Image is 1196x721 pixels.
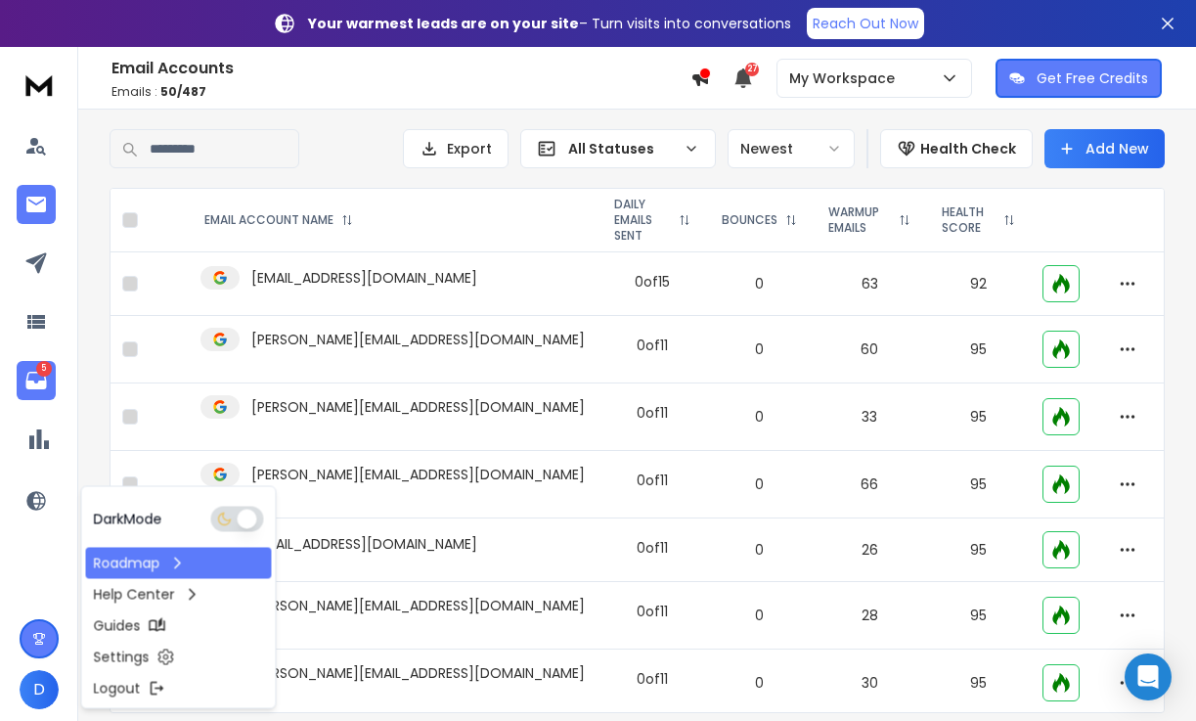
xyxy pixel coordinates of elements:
p: – Turn visits into conversations [308,14,791,33]
button: Add New [1044,129,1165,168]
span: 50 / 487 [160,83,206,100]
div: 0 of 11 [637,336,668,355]
p: Help Center [94,585,175,605]
td: 92 [926,252,1031,316]
td: 95 [926,518,1031,582]
a: Help Center [86,579,272,610]
td: 26 [813,518,926,582]
p: HEALTH SCORE [942,204,996,236]
p: Health Check [920,139,1016,158]
div: 0 of 11 [637,403,668,423]
button: Export [403,129,509,168]
p: [PERSON_NAME][EMAIL_ADDRESS][DOMAIN_NAME] [251,663,585,683]
div: EMAIL ACCOUNT NAME [204,212,353,228]
button: D [20,670,59,709]
p: Dark Mode [94,510,162,529]
button: Get Free Credits [996,59,1162,98]
p: DAILY EMAILS SENT [614,197,671,244]
p: [PERSON_NAME][EMAIL_ADDRESS][DOMAIN_NAME] [251,596,585,615]
span: 27 [745,63,759,76]
td: 60 [813,316,926,383]
p: WARMUP EMAILS [828,204,891,236]
a: 5 [17,361,56,400]
td: 30 [813,650,926,717]
td: 28 [813,582,926,650]
td: 95 [926,451,1031,518]
p: Logout [94,679,141,698]
div: 0 of 11 [637,471,668,490]
a: Settings [86,642,272,673]
p: Emails : [111,84,690,100]
p: Roadmap [94,554,160,573]
p: [PERSON_NAME][EMAIL_ADDRESS][DOMAIN_NAME] [251,465,585,484]
img: logo [20,67,59,103]
div: Open Intercom Messenger [1125,653,1172,700]
div: 0 of 11 [637,538,668,558]
td: 95 [926,316,1031,383]
td: 95 [926,582,1031,650]
p: [EMAIL_ADDRESS][DOMAIN_NAME] [251,268,477,288]
p: 0 [718,274,801,293]
p: BOUNCES [722,212,777,228]
a: Roadmap [86,548,272,579]
p: All Statuses [568,139,676,158]
h1: Email Accounts [111,57,690,80]
div: 0 of 11 [637,602,668,621]
td: 66 [813,451,926,518]
p: 0 [718,673,801,693]
strong: Your warmest leads are on your site [308,14,579,33]
button: Newest [728,129,855,168]
td: 95 [926,383,1031,451]
p: 5 [36,361,52,377]
p: [EMAIL_ADDRESS][DOMAIN_NAME] [251,534,477,554]
p: 0 [718,339,801,359]
p: Guides [94,616,141,636]
a: Guides [86,610,272,642]
td: 63 [813,252,926,316]
p: 0 [718,606,801,625]
a: Reach Out Now [807,8,924,39]
p: Get Free Credits [1037,68,1148,88]
p: 0 [718,474,801,494]
p: 0 [718,407,801,427]
p: Reach Out Now [813,14,918,33]
p: Settings [94,648,150,667]
div: 0 of 11 [637,669,668,689]
button: Health Check [880,129,1033,168]
td: 33 [813,383,926,451]
p: My Workspace [789,68,903,88]
p: [PERSON_NAME][EMAIL_ADDRESS][DOMAIN_NAME] [251,397,585,417]
td: 95 [926,650,1031,717]
p: 0 [718,540,801,560]
div: 0 of 15 [635,272,670,292]
p: [PERSON_NAME][EMAIL_ADDRESS][DOMAIN_NAME] [251,330,585,349]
